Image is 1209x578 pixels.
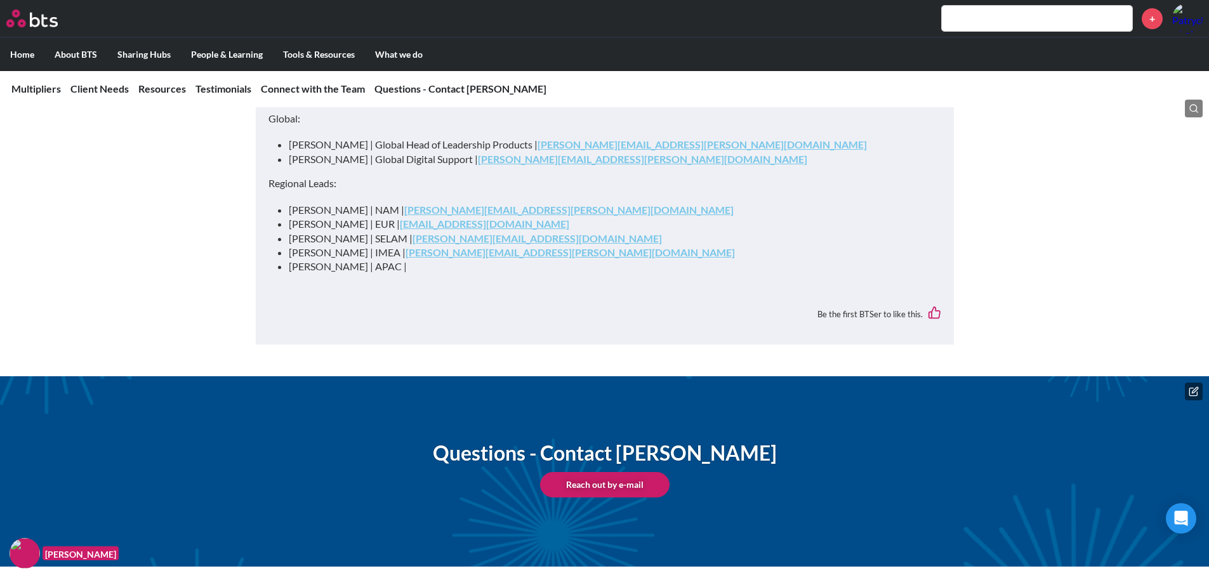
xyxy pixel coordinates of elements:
button: Edit hero [1185,383,1203,400]
li: [PERSON_NAME] | NAM | [289,203,931,217]
li: [PERSON_NAME] | IMEA | [289,246,931,259]
img: BTS Logo [6,10,58,27]
a: Questions - Contact [PERSON_NAME] [374,82,546,95]
p: Global: [268,112,941,126]
a: + [1142,8,1163,29]
a: Resources [138,82,186,95]
a: [PERSON_NAME][EMAIL_ADDRESS][PERSON_NAME][DOMAIN_NAME] [478,153,807,165]
a: [PERSON_NAME][EMAIL_ADDRESS][PERSON_NAME][DOMAIN_NAME] [406,246,735,258]
img: F [10,538,40,568]
a: Multipliers [11,82,61,95]
a: Go home [6,10,81,27]
a: Reach out by e-mail [540,472,670,497]
img: Patrycja Chojnacka [1172,3,1203,34]
label: Sharing Hubs [107,38,181,71]
li: [PERSON_NAME] | EUR | [289,217,931,231]
li: [PERSON_NAME] | Global Head of Leadership Products | [289,138,931,152]
label: People & Learning [181,38,273,71]
div: Open Intercom Messenger [1166,503,1196,534]
a: [PERSON_NAME][EMAIL_ADDRESS][PERSON_NAME][DOMAIN_NAME] [404,204,734,216]
li: [PERSON_NAME] | APAC | [289,259,931,273]
label: About BTS [44,38,107,71]
label: What we do [365,38,433,71]
div: Be the first BTSer to like this. [268,297,941,332]
a: [EMAIL_ADDRESS][DOMAIN_NAME] [400,218,569,230]
p: Regional Leads: [268,176,941,190]
a: [PERSON_NAME][EMAIL_ADDRESS][PERSON_NAME][DOMAIN_NAME] [538,138,867,150]
figcaption: [PERSON_NAME] [43,546,119,561]
a: [PERSON_NAME][EMAIL_ADDRESS][DOMAIN_NAME] [413,232,662,244]
a: Testimonials [195,82,251,95]
a: Profile [1172,3,1203,34]
a: Client Needs [70,82,129,95]
li: [PERSON_NAME] | Global Digital Support | [289,152,931,166]
li: [PERSON_NAME] | SELAM | [289,232,931,246]
a: Connect with the Team [261,82,365,95]
h1: Questions - Contact [PERSON_NAME] [433,439,777,468]
label: Tools & Resources [273,38,365,71]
